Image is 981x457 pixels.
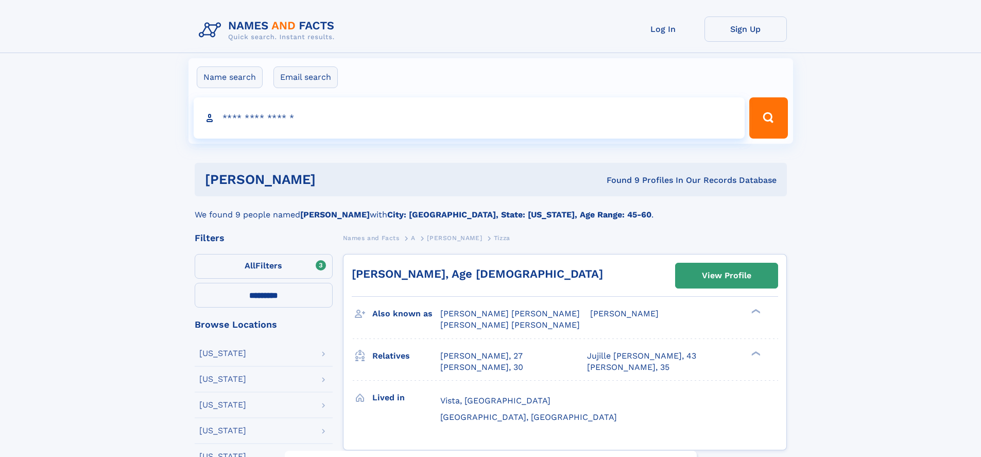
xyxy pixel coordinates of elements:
[622,16,704,42] a: Log In
[245,261,255,270] span: All
[199,427,246,435] div: [US_STATE]
[195,320,333,329] div: Browse Locations
[461,175,777,186] div: Found 9 Profiles In Our Records Database
[195,196,787,221] div: We found 9 people named with .
[440,362,523,373] a: [PERSON_NAME], 30
[199,375,246,383] div: [US_STATE]
[427,231,482,244] a: [PERSON_NAME]
[749,350,761,357] div: ❯
[440,412,617,422] span: [GEOGRAPHIC_DATA], [GEOGRAPHIC_DATA]
[676,263,778,288] a: View Profile
[352,267,603,280] a: [PERSON_NAME], Age [DEMOGRAPHIC_DATA]
[372,389,440,407] h3: Lived in
[195,16,343,44] img: Logo Names and Facts
[205,173,461,186] h1: [PERSON_NAME]
[195,254,333,279] label: Filters
[749,308,761,315] div: ❯
[411,234,416,242] span: A
[199,401,246,409] div: [US_STATE]
[587,362,669,373] a: [PERSON_NAME], 35
[194,97,745,139] input: search input
[372,347,440,365] h3: Relatives
[704,16,787,42] a: Sign Up
[300,210,370,219] b: [PERSON_NAME]
[411,231,416,244] a: A
[590,309,659,318] span: [PERSON_NAME]
[273,66,338,88] label: Email search
[387,210,651,219] b: City: [GEOGRAPHIC_DATA], State: [US_STATE], Age Range: 45-60
[197,66,263,88] label: Name search
[702,264,751,287] div: View Profile
[195,233,333,243] div: Filters
[343,231,400,244] a: Names and Facts
[372,305,440,323] h3: Also known as
[587,350,696,362] a: Jujille [PERSON_NAME], 43
[427,234,482,242] span: [PERSON_NAME]
[494,234,510,242] span: Tizza
[440,309,580,318] span: [PERSON_NAME] [PERSON_NAME]
[199,349,246,358] div: [US_STATE]
[749,97,787,139] button: Search Button
[440,396,550,405] span: Vista, [GEOGRAPHIC_DATA]
[440,350,523,362] a: [PERSON_NAME], 27
[440,320,580,330] span: [PERSON_NAME] [PERSON_NAME]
